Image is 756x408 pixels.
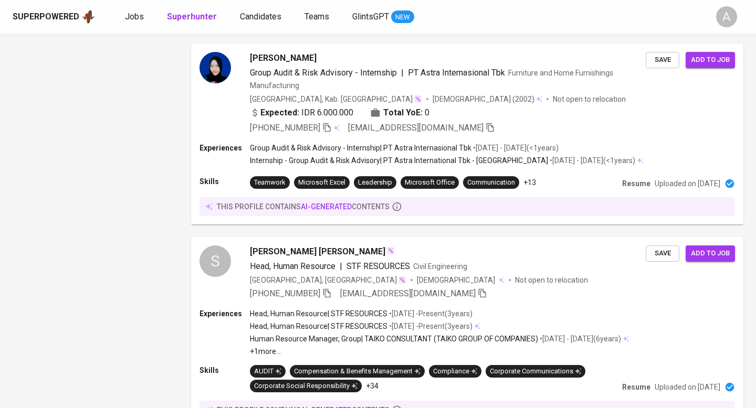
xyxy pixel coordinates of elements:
[346,261,410,271] span: STF RESOURCES
[301,202,352,211] span: AI-generated
[199,176,250,187] p: Skills
[716,6,737,27] div: A
[294,367,421,377] div: Compensation & Benefits Management
[538,334,621,344] p: • [DATE] - [DATE] ( 6 years )
[467,178,515,188] div: Communication
[655,382,720,392] p: Uploaded on [DATE]
[646,245,679,262] button: Save
[167,10,219,24] a: Superhunter
[250,334,538,344] p: Human Resource Manager, Group | TAIKO CONSULTANT (TAIKO GROUP OF COMPANIES)
[250,68,397,78] span: Group Audit & Risk Advisory - Internship
[191,44,743,224] a: [PERSON_NAME]Group Audit & Risk Advisory - Internship|PT Astra Internasional TbkFurniture and Hom...
[250,308,387,319] p: Head, Human Resource | STF RESOURCES
[352,10,414,24] a: GlintsGPT NEW
[304,12,329,22] span: Teams
[490,367,581,377] div: Corporate Communications
[250,52,317,65] span: [PERSON_NAME]
[125,10,146,24] a: Jobs
[250,261,335,271] span: Head, Human Resource
[425,106,429,119] span: 0
[240,10,283,24] a: Candidates
[125,12,144,22] span: Jobs
[348,123,484,133] span: [EMAIL_ADDRESS][DOMAIN_NAME]
[13,11,79,23] div: Superpowered
[417,275,497,285] span: [DEMOGRAPHIC_DATA]
[250,106,353,119] div: IDR 6.000.000
[651,248,674,260] span: Save
[553,94,626,104] p: Not open to relocation
[260,106,299,119] b: Expected:
[383,106,423,119] b: Total YoE:
[433,94,512,104] span: [DEMOGRAPHIC_DATA]
[352,12,389,22] span: GlintsGPT
[199,308,250,319] p: Experiences
[686,245,735,262] button: Add to job
[387,321,472,331] p: • [DATE] - Present ( 3 years )
[433,94,542,104] div: (2002)
[358,178,392,188] div: Leadership
[250,245,385,258] span: [PERSON_NAME] [PERSON_NAME]
[686,52,735,68] button: Add to job
[250,155,548,166] p: Internship - Group Audit & Risk Advisory | PT Astra International Tbk - [GEOGRAPHIC_DATA]
[254,178,286,188] div: Teamwork
[691,248,730,260] span: Add to job
[298,178,345,188] div: Microsoft Excel
[471,143,559,153] p: • [DATE] - [DATE] ( <1 years )
[250,123,320,133] span: [PHONE_NUMBER]
[401,67,404,79] span: |
[622,382,650,392] p: Resume
[622,178,650,189] p: Resume
[199,143,250,153] p: Experiences
[250,346,629,357] p: +1 more ...
[167,12,217,22] b: Superhunter
[199,365,250,375] p: Skills
[651,54,674,66] span: Save
[240,12,281,22] span: Candidates
[414,95,422,103] img: magic_wand.svg
[250,321,387,331] p: Head, Human Resource | STF RESOURCES
[391,12,414,23] span: NEW
[250,275,406,285] div: [GEOGRAPHIC_DATA], [GEOGRAPHIC_DATA]
[413,262,467,271] span: Civil Engineering
[366,381,379,391] p: +34
[646,52,679,68] button: Save
[13,9,96,25] a: Superpoweredapp logo
[433,367,477,377] div: Compliance
[250,143,471,153] p: Group Audit & Risk Advisory - Internship | PT Astra Internasional Tbk
[250,94,422,104] div: [GEOGRAPHIC_DATA], Kab. [GEOGRAPHIC_DATA]
[405,178,455,188] div: Microsoft Office
[250,288,320,298] span: [PHONE_NUMBER]
[398,276,406,284] img: magic_wand.svg
[217,201,390,212] p: this profile contains contents
[81,9,96,25] img: app logo
[548,155,635,166] p: • [DATE] - [DATE] ( <1 years )
[199,245,231,277] div: S
[340,260,342,273] span: |
[254,381,358,391] div: Corporate Social Responsibility
[387,308,472,319] p: • [DATE] - Present ( 3 years )
[408,68,505,78] span: PT Astra Internasional Tbk
[655,178,720,189] p: Uploaded on [DATE]
[523,177,536,188] p: +13
[386,246,395,255] img: magic_wand.svg
[340,288,476,298] span: [EMAIL_ADDRESS][DOMAIN_NAME]
[691,54,730,66] span: Add to job
[515,275,588,285] p: Not open to relocation
[304,10,331,24] a: Teams
[254,367,281,377] div: AUDIT
[199,52,231,83] img: 8318cb2bdd64b9d98d6f282cc227d52d.jpg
